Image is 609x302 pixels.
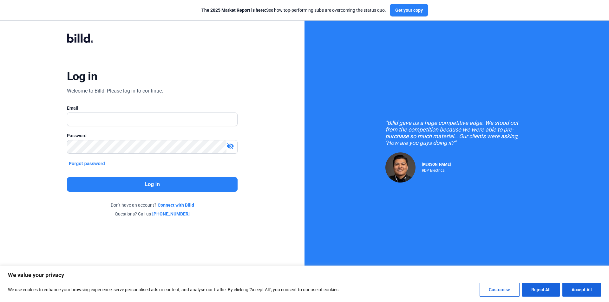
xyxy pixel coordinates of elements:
button: Get your copy [390,4,428,16]
div: Questions? Call us [67,211,238,217]
div: Welcome to Billd! Please log in to continue. [67,87,163,95]
p: We value your privacy [8,271,601,279]
img: Raul Pacheco [385,152,416,183]
button: Forgot password [67,160,107,167]
div: Log in [67,69,97,83]
div: "Billd gave us a huge competitive edge. We stood out from the competition because we were able to... [385,119,528,146]
button: Log in [67,177,238,192]
div: See how top-performing subs are overcoming the status quo. [201,7,386,13]
a: [PHONE_NUMBER] [152,211,190,217]
button: Accept All [562,283,601,297]
button: Customise [480,283,520,297]
div: Don't have an account? [67,202,238,208]
div: RDP Electrical [422,167,451,173]
mat-icon: visibility_off [226,142,234,150]
span: The 2025 Market Report is here: [201,8,266,13]
div: Email [67,105,238,111]
p: We use cookies to enhance your browsing experience, serve personalised ads or content, and analys... [8,286,340,293]
div: Password [67,132,238,139]
a: Connect with Billd [158,202,194,208]
span: [PERSON_NAME] [422,162,451,167]
button: Reject All [522,283,560,297]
